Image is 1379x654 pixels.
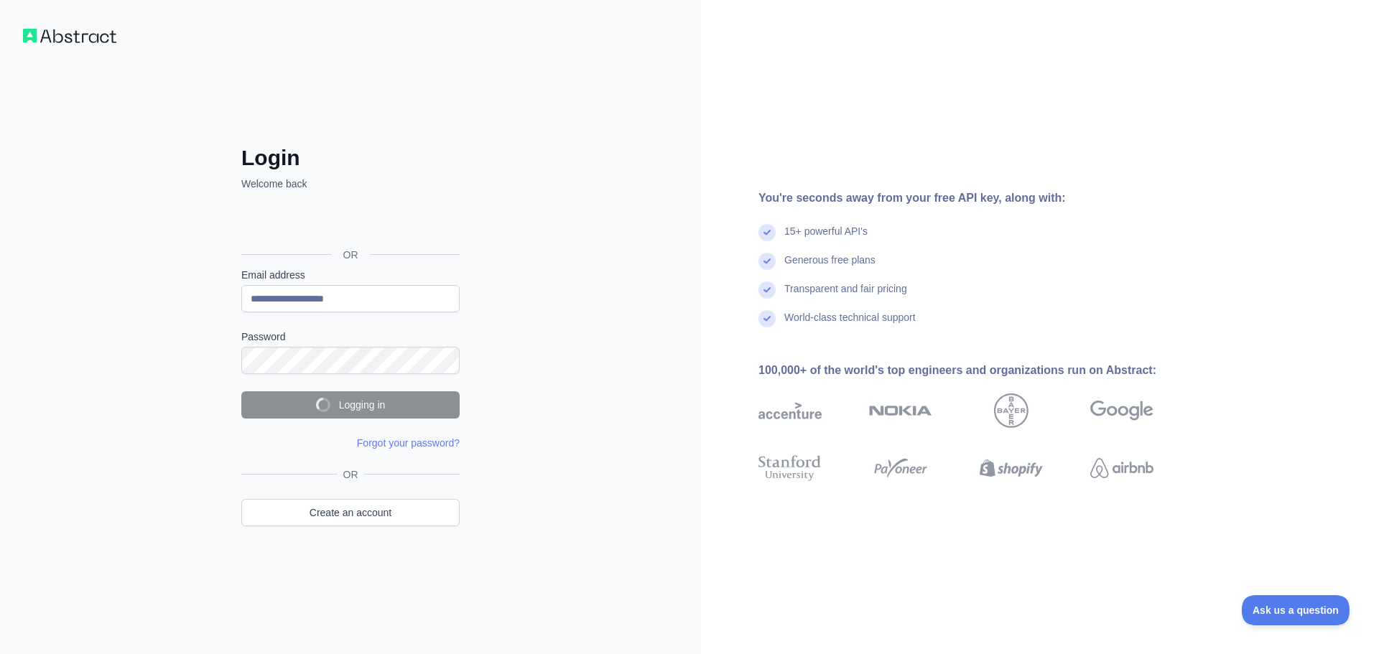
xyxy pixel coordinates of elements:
[332,248,370,262] span: OR
[784,310,916,339] div: World-class technical support
[234,207,464,238] iframe: Sign in with Google Button
[994,393,1029,428] img: bayer
[1090,393,1153,428] img: google
[869,393,932,428] img: nokia
[758,452,822,484] img: stanford university
[869,452,932,484] img: payoneer
[1242,595,1350,625] iframe: Toggle Customer Support
[758,393,822,428] img: accenture
[758,281,776,299] img: check mark
[241,499,460,526] a: Create an account
[758,253,776,270] img: check mark
[784,281,907,310] div: Transparent and fair pricing
[241,330,460,344] label: Password
[23,29,116,43] img: Workflow
[241,391,460,419] button: Logging in
[338,467,364,482] span: OR
[980,452,1043,484] img: shopify
[241,145,460,171] h2: Login
[1090,452,1153,484] img: airbnb
[357,437,460,449] a: Forgot your password?
[241,177,460,191] p: Welcome back
[758,190,1199,207] div: You're seconds away from your free API key, along with:
[241,268,460,282] label: Email address
[758,362,1199,379] div: 100,000+ of the world's top engineers and organizations run on Abstract:
[758,224,776,241] img: check mark
[758,310,776,327] img: check mark
[784,224,868,253] div: 15+ powerful API's
[784,253,876,281] div: Generous free plans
